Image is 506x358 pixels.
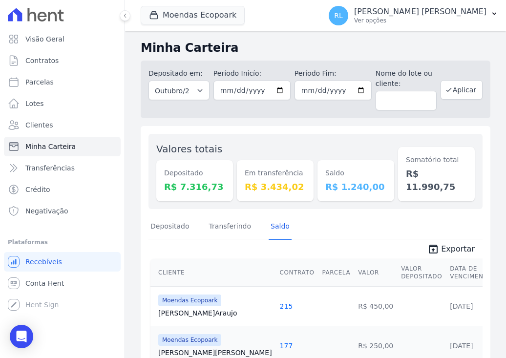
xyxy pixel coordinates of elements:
[280,302,293,310] a: 215
[245,168,306,178] dt: Em transferência
[354,259,397,287] th: Valor
[4,137,121,156] a: Minha Carteira
[25,142,76,151] span: Minha Carteira
[25,206,68,216] span: Negativação
[325,180,386,193] dd: R$ 1.240,00
[207,214,253,240] a: Transferindo
[397,259,446,287] th: Valor Depositado
[213,68,291,79] label: Período Inicío:
[276,259,318,287] th: Contrato
[25,278,64,288] span: Conta Hent
[156,143,222,155] label: Valores totais
[354,286,397,326] td: R$ 450,00
[334,12,343,19] span: RL
[141,39,490,57] h2: Minha Carteira
[25,163,75,173] span: Transferências
[4,72,121,92] a: Parcelas
[158,334,221,346] span: Moendas Ecopoark
[158,348,272,358] a: [PERSON_NAME][PERSON_NAME]
[4,274,121,293] a: Conta Hent
[441,80,483,100] button: Aplicar
[4,201,121,221] a: Negativação
[376,68,437,89] label: Nome do lote ou cliente:
[420,243,483,257] a: unarchive Exportar
[441,243,475,255] span: Exportar
[25,120,53,130] span: Clientes
[4,252,121,272] a: Recebíveis
[446,259,496,287] th: Data de Vencimento
[8,236,117,248] div: Plataformas
[321,2,506,29] button: RL [PERSON_NAME] [PERSON_NAME] Ver opções
[245,180,306,193] dd: R$ 3.434,02
[354,7,486,17] p: [PERSON_NAME] [PERSON_NAME]
[427,243,439,255] i: unarchive
[25,56,59,65] span: Contratos
[148,214,191,240] a: Depositado
[450,302,473,310] a: [DATE]
[280,342,293,350] a: 177
[354,17,486,24] p: Ver opções
[10,325,33,348] div: Open Intercom Messenger
[148,69,203,77] label: Depositado em:
[450,342,473,350] a: [DATE]
[164,168,225,178] dt: Depositado
[150,259,276,287] th: Cliente
[25,99,44,108] span: Lotes
[325,168,386,178] dt: Saldo
[4,115,121,135] a: Clientes
[4,180,121,199] a: Crédito
[295,68,372,79] label: Período Fim:
[141,6,245,24] button: Moendas Ecopoark
[25,34,64,44] span: Visão Geral
[269,214,292,240] a: Saldo
[406,155,467,165] dt: Somatório total
[158,295,221,306] span: Moendas Ecopoark
[4,158,121,178] a: Transferências
[164,180,225,193] dd: R$ 7.316,73
[4,94,121,113] a: Lotes
[4,51,121,70] a: Contratos
[4,29,121,49] a: Visão Geral
[25,185,50,194] span: Crédito
[406,167,467,193] dd: R$ 11.990,75
[318,259,354,287] th: Parcela
[158,308,272,318] a: [PERSON_NAME]Araujo
[25,257,62,267] span: Recebíveis
[25,77,54,87] span: Parcelas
